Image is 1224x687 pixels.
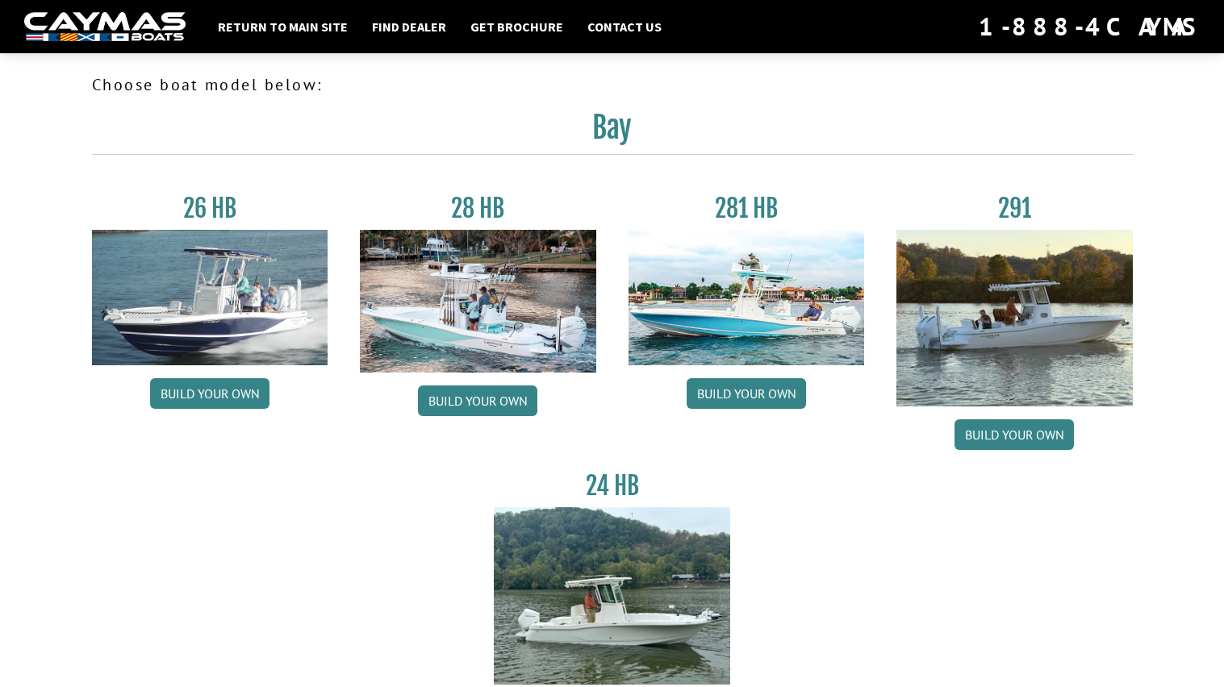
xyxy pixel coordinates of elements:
[92,230,328,365] img: 26_new_photo_resized.jpg
[360,194,596,223] h3: 28 HB
[92,73,1133,97] p: Choose boat model below:
[150,378,269,409] a: Build your own
[629,230,865,365] img: 28-hb-twin.jpg
[494,471,730,501] h3: 24 HB
[629,194,865,223] h3: 281 HB
[210,16,356,37] a: Return to main site
[494,507,730,684] img: 24_HB_thumbnail.jpg
[360,230,596,373] img: 28_hb_thumbnail_for_caymas_connect.jpg
[955,419,1074,450] a: Build your own
[418,385,537,416] a: Build your own
[687,378,806,409] a: Build your own
[979,9,1200,44] div: 1-888-4CAYMAS
[896,194,1133,223] h3: 291
[92,194,328,223] h3: 26 HB
[364,16,454,37] a: Find Dealer
[462,16,571,37] a: Get Brochure
[24,12,186,42] img: white-logo-c9c8dbefe5ff5ceceb0f0178aa75bf4bb51f6bca0971e226c86eb53dfe498488.png
[579,16,670,37] a: Contact Us
[92,110,1133,155] h2: Bay
[896,230,1133,406] img: 291_Thumbnail.jpg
